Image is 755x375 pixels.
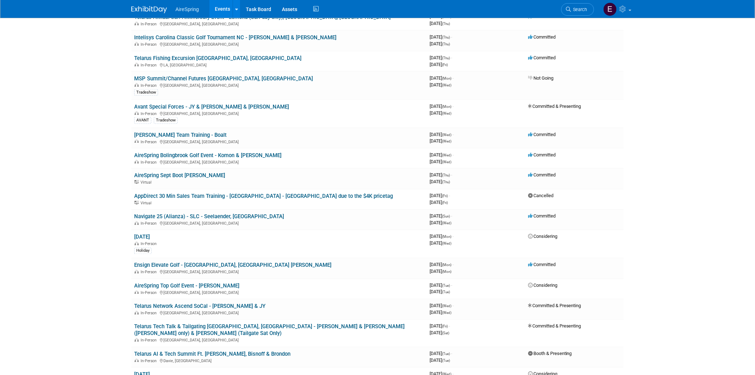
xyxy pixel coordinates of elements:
img: Virtual Event [135,201,139,205]
span: - [451,55,452,60]
span: [DATE] [430,220,451,226]
span: [DATE] [430,82,451,87]
span: - [451,351,452,356]
span: [DATE] [430,132,453,137]
span: (Fri) [442,63,448,67]
span: - [449,324,450,329]
span: (Wed) [442,221,451,225]
div: [GEOGRAPHIC_DATA], [GEOGRAPHIC_DATA] [134,310,424,316]
a: AireSpring Top Golf Event - [PERSON_NAME] [134,283,239,289]
span: [DATE] [430,41,450,46]
span: (Wed) [442,139,451,143]
div: [GEOGRAPHIC_DATA], [GEOGRAPHIC_DATA] [134,82,424,88]
a: Telarus AI & Tech Summit Ft. [PERSON_NAME], Bisnoff & Brondon [134,351,290,357]
span: Committed [528,34,556,40]
span: Committed [528,262,556,267]
img: In-Person Event [135,221,139,225]
img: Virtual Event [135,180,139,184]
span: Virtual [141,201,153,206]
span: [DATE] [430,269,451,274]
span: In-Person [141,63,159,67]
div: [GEOGRAPHIC_DATA], [GEOGRAPHIC_DATA] [134,139,424,144]
span: [DATE] [430,193,450,199]
span: (Wed) [442,311,451,315]
img: In-Person Event [135,291,139,294]
span: In-Person [141,338,159,343]
span: [DATE] [430,330,449,336]
a: Avant Special Forces - JY & [PERSON_NAME] & [PERSON_NAME] [134,104,289,110]
a: Telarus Network Ascend SoCal - [PERSON_NAME] & JY [134,303,265,310]
div: [GEOGRAPHIC_DATA], [GEOGRAPHIC_DATA] [134,220,424,226]
span: (Mon) [442,76,451,80]
span: Cancelled [528,193,553,199]
span: In-Person [141,221,159,226]
span: (Thu) [442,35,450,39]
span: [DATE] [430,241,451,246]
span: In-Person [141,111,159,116]
img: In-Person Event [135,311,139,315]
span: Committed & Presenting [528,303,581,309]
span: [DATE] [430,310,451,315]
div: [GEOGRAPHIC_DATA], [GEOGRAPHIC_DATA] [134,110,424,116]
span: Committed [528,55,556,60]
span: (Wed) [442,133,451,137]
div: Davie, [GEOGRAPHIC_DATA] [134,358,424,364]
span: (Thu) [442,22,450,26]
span: (Thu) [442,42,450,46]
img: In-Person Event [135,242,139,245]
span: In-Person [141,160,159,165]
span: (Fri) [442,201,448,205]
img: In-Person Event [135,270,139,274]
span: (Mon) [442,105,451,109]
span: (Tue) [442,290,450,294]
img: In-Person Event [135,140,139,143]
span: (Fri) [442,325,448,329]
span: (Wed) [442,153,451,157]
a: AppDirect 30 Min Sales Team Training - [GEOGRAPHIC_DATA] - [GEOGRAPHIC_DATA] due to the $4K pricetag [134,193,393,200]
span: [DATE] [430,21,450,26]
span: [DATE] [430,358,450,363]
a: Navigate 25 (Alianza) - SLC - Seelaender, [GEOGRAPHIC_DATA] [134,214,284,220]
span: (Wed) [442,83,451,87]
span: (Mon) [442,263,451,267]
span: Search [571,7,587,12]
div: Holiday [134,248,152,254]
div: [GEOGRAPHIC_DATA], [GEOGRAPHIC_DATA] [134,159,424,165]
span: (Thu) [442,56,450,60]
span: [DATE] [430,303,453,309]
img: erica arjona [603,2,617,16]
img: In-Person Event [135,42,139,46]
span: In-Person [141,242,159,246]
img: In-Person Event [135,83,139,87]
span: Committed & Presenting [528,104,581,109]
span: [DATE] [430,214,452,219]
a: Search [561,3,594,16]
span: [DATE] [430,62,448,67]
span: [DATE] [430,159,451,164]
span: (Mon) [442,270,451,274]
span: - [451,172,452,178]
div: [GEOGRAPHIC_DATA], [GEOGRAPHIC_DATA] [134,41,424,47]
span: - [451,214,452,219]
span: In-Person [141,359,159,364]
div: [GEOGRAPHIC_DATA], [GEOGRAPHIC_DATA] [134,21,424,26]
span: [DATE] [430,179,450,185]
span: - [452,234,453,239]
span: (Mon) [442,235,451,239]
span: - [451,283,452,288]
span: [DATE] [430,55,452,60]
span: Committed [528,152,556,157]
span: [DATE] [430,138,451,144]
span: [DATE] [430,289,450,295]
span: (Sat) [442,331,449,335]
div: [GEOGRAPHIC_DATA], [GEOGRAPHIC_DATA] [134,290,424,295]
span: - [451,34,452,40]
a: Telarus Tech Talk & Tailgating [GEOGRAPHIC_DATA], [GEOGRAPHIC_DATA] - [PERSON_NAME] & [PERSON_NAM... [134,324,405,337]
span: Committed [528,132,556,137]
img: ExhibitDay [131,6,167,13]
span: Not Going [528,75,553,81]
span: In-Person [141,311,159,316]
div: [GEOGRAPHIC_DATA], [GEOGRAPHIC_DATA] [134,269,424,275]
span: - [452,303,453,309]
span: (Fri) [442,194,448,198]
